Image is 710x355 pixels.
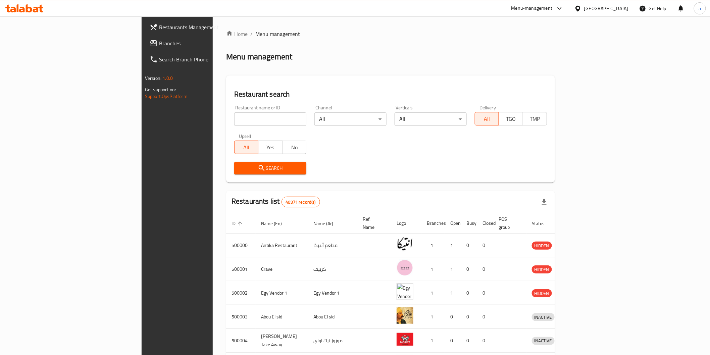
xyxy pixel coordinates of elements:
label: Delivery [479,105,496,110]
span: TMP [526,114,544,124]
td: 0 [477,257,493,281]
td: Egy Vendor 1 [256,281,308,305]
div: Export file [536,194,552,210]
div: Total records count [282,197,320,207]
td: Antika Restaurant [256,234,308,257]
span: All [478,114,496,124]
span: Name (En) [261,219,291,227]
span: INACTIVE [532,313,555,321]
h2: Restaurants list [232,196,320,207]
th: Closed [477,213,493,234]
span: Branches [159,39,255,47]
span: INACTIVE [532,337,555,345]
button: All [475,112,499,125]
span: a [699,5,701,12]
td: 1 [421,305,445,329]
td: 0 [461,234,477,257]
td: 0 [477,329,493,353]
td: 0 [461,305,477,329]
button: All [234,141,258,154]
td: Egy Vendor 1 [308,281,357,305]
td: 1 [445,257,461,281]
span: 1.0.0 [162,74,173,83]
div: HIDDEN [532,289,552,297]
nav: breadcrumb [226,30,555,38]
span: HIDDEN [532,290,552,297]
td: Abou El sid [308,305,357,329]
th: Branches [421,213,445,234]
td: [PERSON_NAME] Take Away [256,329,308,353]
div: INACTIVE [532,313,555,321]
div: [GEOGRAPHIC_DATA] [584,5,628,12]
img: Abou El sid [397,307,413,324]
div: All [314,112,387,126]
td: 0 [445,305,461,329]
span: All [237,143,256,152]
td: موروز تيك اواي [308,329,357,353]
span: Search [240,164,301,172]
img: Crave [397,259,413,276]
span: HIDDEN [532,242,552,250]
td: 0 [445,329,461,353]
td: 1 [445,281,461,305]
td: 1 [421,329,445,353]
th: Logo [391,213,421,234]
input: Search for restaurant name or ID.. [234,112,306,126]
span: Ref. Name [363,215,383,231]
span: HIDDEN [532,266,552,273]
span: Version: [145,74,161,83]
label: Upsell [239,134,251,139]
th: Open [445,213,461,234]
td: 0 [461,329,477,353]
td: Crave [256,257,308,281]
img: Egy Vendor 1 [397,283,413,300]
th: Busy [461,213,477,234]
a: Support.OpsPlatform [145,92,188,101]
span: Name (Ar) [313,219,342,227]
span: No [285,143,304,152]
span: Menu management [255,30,300,38]
a: Search Branch Phone [144,51,260,67]
span: TGO [502,114,520,124]
a: Branches [144,35,260,51]
button: TMP [523,112,547,125]
button: TGO [499,112,523,125]
td: Abou El sid [256,305,308,329]
td: كرييف [308,257,357,281]
a: Restaurants Management [144,19,260,35]
div: Menu-management [511,4,553,12]
span: ID [232,219,244,227]
span: 40971 record(s) [282,199,320,205]
td: 1 [445,234,461,257]
td: 0 [477,305,493,329]
td: 0 [461,257,477,281]
span: POS group [499,215,518,231]
span: Restaurants Management [159,23,255,31]
button: No [282,141,306,154]
span: Status [532,219,554,227]
span: Yes [261,143,280,152]
td: 1 [421,234,445,257]
img: Moro's Take Away [397,331,413,348]
button: Search [234,162,306,174]
td: 0 [477,234,493,257]
div: All [395,112,467,126]
td: 0 [461,281,477,305]
td: 1 [421,257,445,281]
h2: Restaurant search [234,89,547,99]
img: Antika Restaurant [397,236,413,252]
button: Yes [258,141,282,154]
span: Get support on: [145,85,176,94]
td: 0 [477,281,493,305]
td: 1 [421,281,445,305]
td: مطعم أنتيكا [308,234,357,257]
span: Search Branch Phone [159,55,255,63]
